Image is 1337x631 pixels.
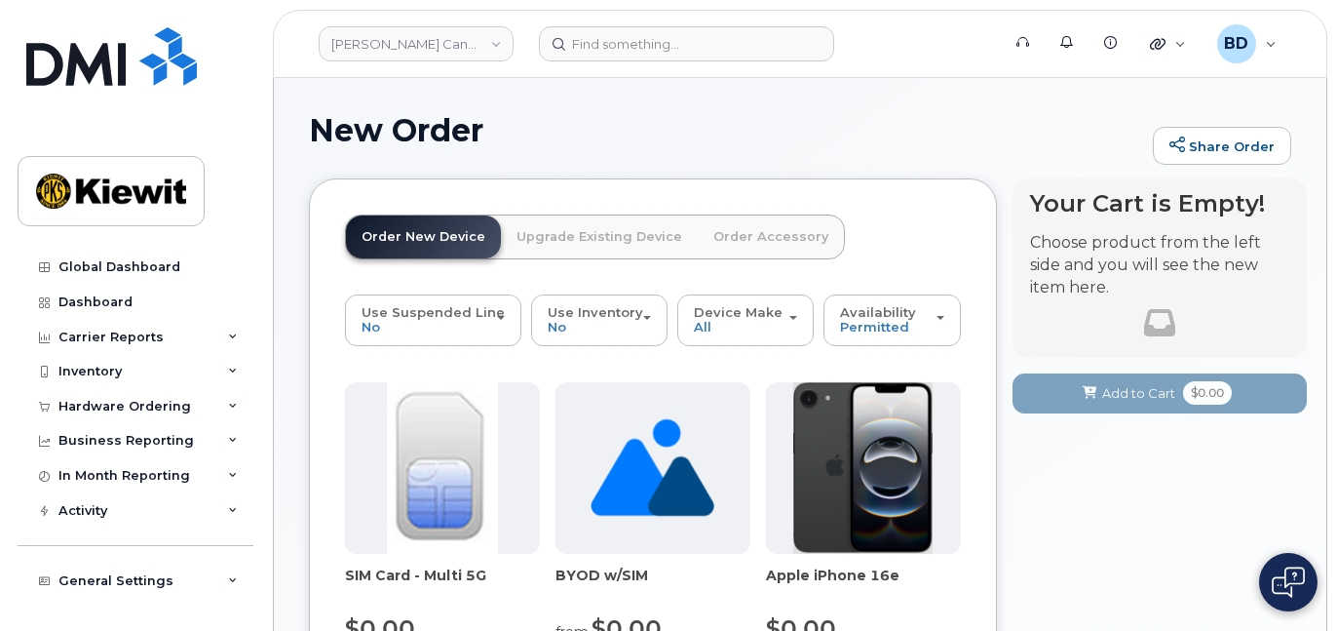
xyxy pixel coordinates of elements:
span: Use Inventory [548,304,643,320]
a: Order Accessory [698,216,844,258]
div: SIM Card - Multi 5G [345,566,540,605]
span: No [548,319,566,335]
span: Use Suspended Line [362,304,505,320]
span: Device Make [694,304,783,320]
button: Availability Permitted [823,295,961,345]
button: Use Inventory No [531,295,668,345]
span: $0.00 [1183,381,1232,405]
a: Order New Device [346,216,501,258]
span: Permitted [840,319,909,335]
span: No [362,319,380,335]
button: Add to Cart $0.00 [1012,374,1307,414]
a: Upgrade Existing Device [501,216,698,258]
span: Add to Cart [1102,384,1175,403]
img: 00D627D4-43E9-49B7-A367-2C99342E128C.jpg [387,382,498,554]
h4: Your Cart is Empty! [1030,190,1289,217]
a: Share Order [1153,127,1291,166]
img: no_image_found-2caef05468ed5679b831cfe6fc140e25e0c280774317ffc20a367ab7fd17291e.png [591,382,714,554]
p: Choose product from the left side and you will see the new item here. [1030,232,1289,299]
img: Open chat [1272,567,1305,598]
button: Use Suspended Line No [345,295,521,345]
div: BYOD w/SIM [555,566,750,605]
span: All [694,319,711,335]
button: Device Make All [677,295,815,345]
div: Apple iPhone 16e [766,566,961,605]
span: Availability [840,304,916,320]
img: iPhone_16e_pic.PNG [793,382,933,554]
h1: New Order [309,113,1143,147]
